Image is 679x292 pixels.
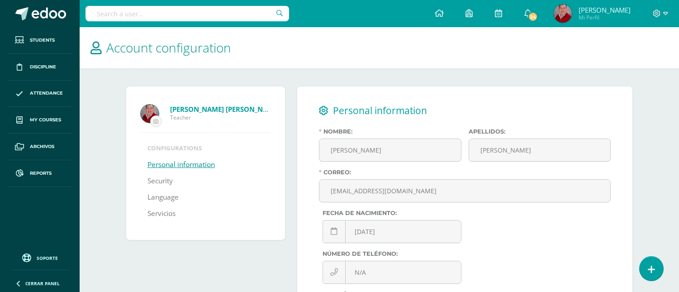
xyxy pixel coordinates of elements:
a: My courses [7,107,72,134]
li: Configurations [147,144,264,152]
a: Students [7,27,72,54]
span: Soporte [37,255,58,261]
label: Apellidos: [469,128,611,135]
a: Attendance [7,81,72,107]
span: Teacher [170,114,271,121]
span: [PERSON_NAME] [579,5,631,14]
a: Language [147,189,179,206]
a: Servicios [147,206,176,222]
span: Archivos [30,143,54,150]
span: Account configuration [106,39,231,56]
a: Discipline [7,54,72,81]
a: Soporte [11,251,69,263]
span: Mi Perfil [579,14,631,21]
a: [PERSON_NAME] [PERSON_NAME] [170,105,271,114]
input: Fecha de nacimiento [323,220,461,243]
strong: [PERSON_NAME] [PERSON_NAME] [170,105,280,114]
input: Correo electrónico [319,180,610,202]
a: Personal information [147,157,215,173]
img: fd73516eb2f546aead7fb058580fc543.png [554,5,572,23]
span: Cerrar panel [25,280,60,287]
a: Reports [7,160,72,187]
img: Profile picture of Morales Estrada Luis Humberto [141,105,159,123]
span: Discipline [30,63,56,71]
span: Students [30,37,55,44]
label: Nombre: [319,128,461,135]
input: Nombres [319,139,461,161]
a: Archivos [7,134,72,160]
label: Fecha de nacimiento: [323,210,461,216]
span: My courses [30,116,61,124]
label: Correo: [319,169,611,176]
span: Attendance [30,90,63,97]
span: Reports [30,170,52,177]
input: Número de teléfono [323,261,461,283]
span: 24 [528,12,538,22]
span: Personal information [333,104,427,117]
a: Security [147,173,173,189]
input: Apellidos [469,139,611,161]
input: Search a user… [85,6,289,21]
label: Número de teléfono: [323,250,461,257]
